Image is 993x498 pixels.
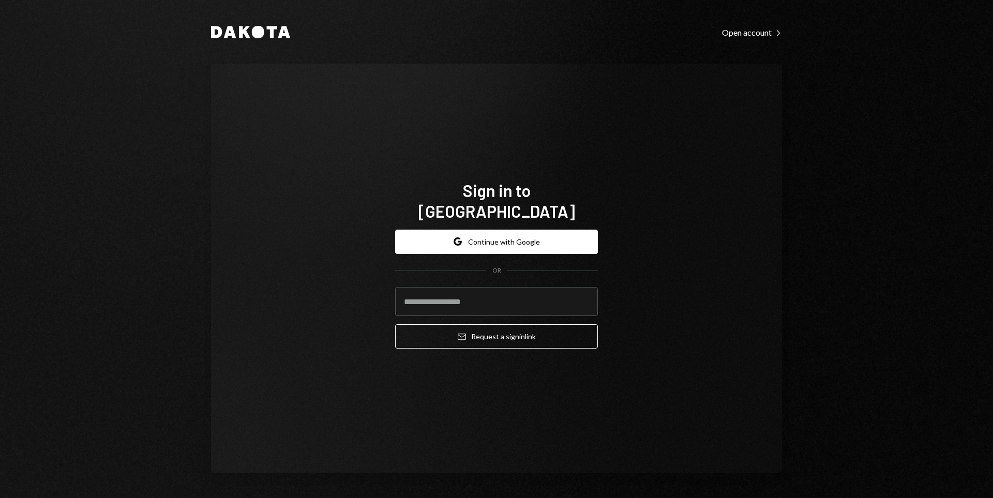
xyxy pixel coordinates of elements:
[722,26,782,38] a: Open account
[492,266,501,275] div: OR
[395,324,598,349] button: Request a signinlink
[722,27,782,38] div: Open account
[395,180,598,221] h1: Sign in to [GEOGRAPHIC_DATA]
[395,230,598,254] button: Continue with Google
